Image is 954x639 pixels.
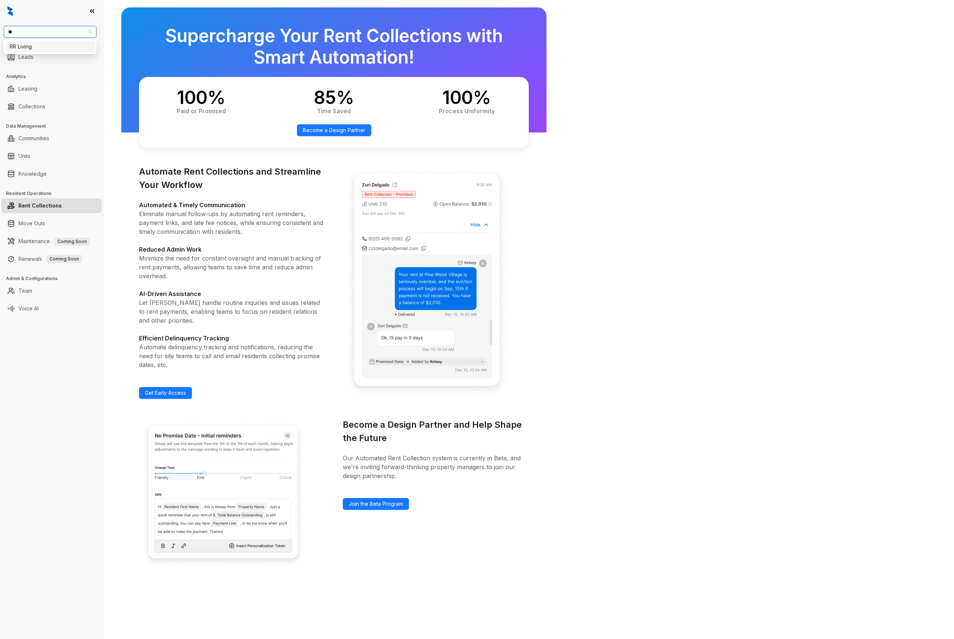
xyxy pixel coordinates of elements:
span: Become a Design Partner [303,126,365,134]
h4: 85% [290,89,378,107]
a: Collections [18,99,45,114]
li: Knowledge [1,167,102,181]
div: RR Living [10,43,91,51]
span: Coming Soon [47,255,82,263]
li: Voice AI [1,301,102,316]
h3: Time Saved [290,107,378,115]
a: Join the Beta Program [343,498,409,510]
span: Coming Soon [54,238,90,246]
a: Knowledge [18,167,47,181]
p: Automate delinquency tracking and notifications, reducing the need for site teams to call and ema... [139,343,325,369]
h3: Process Uniformity [422,107,511,115]
li: Rent Collections [1,198,102,213]
h3: Paid or Promised [157,107,246,115]
h3: Admin & Configurations [6,275,103,282]
a: Units [18,149,30,164]
h3: Data Management [6,123,103,130]
h3: Automate Rent Collections and Streamline Your Workflow [139,165,325,192]
span: Join the Beta Program [349,500,403,508]
span: Get Early Access [145,389,186,397]
h4: Efficient Delinquency Tracking [139,334,325,343]
div: RR Living [5,41,95,53]
a: Communities [18,131,49,146]
h3: Become a Design Partner and Help Shape the Future [343,418,529,445]
h2: Supercharge Your Rent Collections with Smart Automation! [139,25,529,68]
li: Units [1,149,102,164]
li: Leasing [1,81,102,96]
img: Automate Rent Collections and Streamline Your Workflow [343,165,511,400]
li: Maintenance [1,234,102,249]
p: Minimize the need for constant oversight and manual tracking of rent payments, allowing teams to ... [139,254,325,280]
h4: 100% [422,89,511,107]
h4: AI-Driven Assistance [139,289,325,298]
li: Collections [1,99,102,114]
a: Voice AI [18,301,38,316]
li: Communities [1,131,102,146]
img: Become a Design Partner and Help Shape the Future [139,418,307,570]
h4: Reduced Admin Work [139,245,325,254]
a: Move Outs [18,216,45,231]
li: Team [1,283,102,298]
a: Leads [18,50,33,64]
a: Team [18,283,32,298]
li: Leads [1,50,102,64]
a: Become a Design Partner [297,124,371,136]
h3: Resident Operations [6,190,103,197]
a: RenewalsComing Soon [18,252,82,266]
h4: 100% [157,89,246,107]
a: Get Early Access [139,387,192,399]
a: Rent Collections [18,198,62,213]
h4: Automated & Timely Communication [139,201,325,209]
img: logo [7,6,13,16]
li: Renewals [1,252,102,266]
a: Leasing [18,81,37,96]
p: Let [PERSON_NAME] handle routine inquiries and issues related to rent payments, enabling teams to... [139,298,325,325]
p: Our Automated Rent Collection system is currently in Beta, and we're inviting forward-thinking pr... [343,454,529,480]
p: Eliminate manual follow-ups by automating rent reminders, payment links, and late fee notices, wh... [139,209,325,236]
li: Move Outs [1,216,102,231]
h3: Analytics [6,73,103,80]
